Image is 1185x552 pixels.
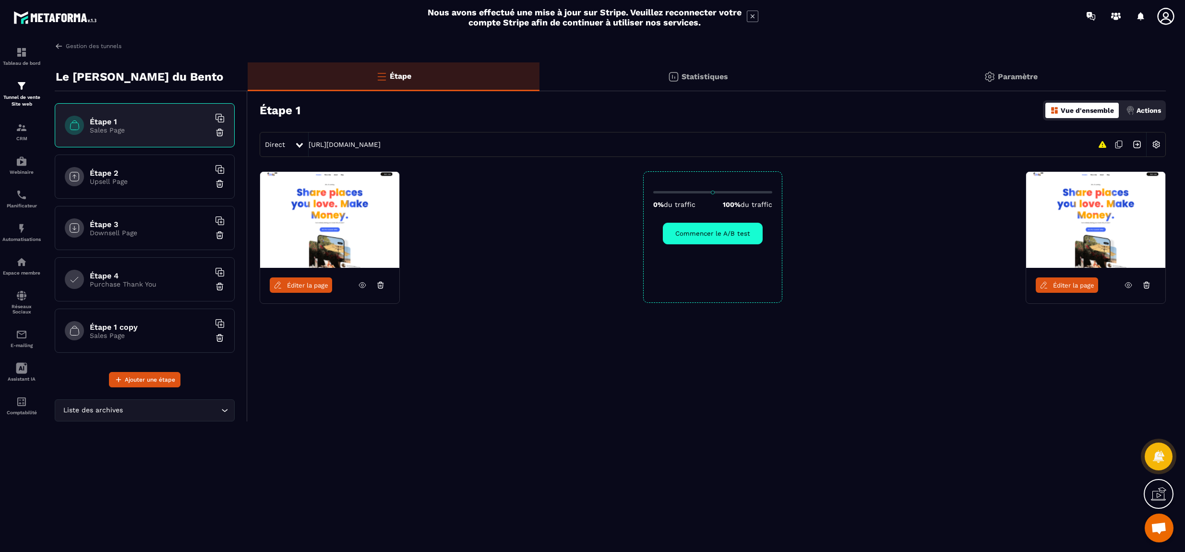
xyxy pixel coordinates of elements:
[55,42,121,50] a: Gestion des tunnels
[16,156,27,167] img: automations
[2,73,41,115] a: formationformationTunnel de vente Site web
[390,72,411,81] p: Étape
[90,280,210,288] p: Purchase Thank You
[16,329,27,340] img: email
[55,42,63,50] img: arrow
[2,39,41,73] a: formationformationTableau de bord
[2,148,41,182] a: automationsautomationsWebinaire
[215,230,225,240] img: trash
[16,47,27,58] img: formation
[215,128,225,137] img: trash
[16,223,27,234] img: automations
[90,229,210,237] p: Downsell Page
[2,216,41,249] a: automationsautomationsAutomatisations
[16,189,27,201] img: scheduler
[663,223,763,244] button: Commencer le A/B test
[682,72,728,81] p: Statistiques
[2,136,41,141] p: CRM
[125,405,219,416] input: Search for option
[16,396,27,408] img: accountant
[1036,277,1098,293] a: Éditer la page
[1128,135,1146,154] img: arrow-next.bcc2205e.svg
[90,220,210,229] h6: Étape 3
[109,372,180,387] button: Ajouter une étape
[16,122,27,133] img: formation
[664,201,695,208] span: du traffic
[125,375,175,384] span: Ajouter une étape
[2,182,41,216] a: schedulerschedulerPlanificateur
[260,172,399,268] img: image
[723,201,772,208] p: 100%
[90,271,210,280] h6: Étape 4
[55,399,235,421] div: Search for option
[984,71,995,83] img: setting-gr.5f69749f.svg
[2,169,41,175] p: Webinaire
[2,304,41,314] p: Réseaux Sociaux
[13,9,100,26] img: logo
[2,410,41,415] p: Comptabilité
[215,179,225,189] img: trash
[56,67,223,86] p: Le [PERSON_NAME] du Bento
[427,7,742,27] h2: Nous avons effectué une mise à jour sur Stripe. Veuillez reconnecter votre compte Stripe afin de ...
[309,141,381,148] a: [URL][DOMAIN_NAME]
[265,141,285,148] span: Direct
[16,80,27,92] img: formation
[2,237,41,242] p: Automatisations
[1061,107,1114,114] p: Vue d'ensemble
[2,249,41,283] a: automationsautomationsEspace membre
[260,104,300,117] h3: Étape 1
[215,282,225,291] img: trash
[668,71,679,83] img: stats.20deebd0.svg
[998,72,1038,81] p: Paramètre
[741,201,772,208] span: du traffic
[2,355,41,389] a: Assistant IA
[1026,172,1165,268] img: image
[1137,107,1161,114] p: Actions
[1145,514,1173,542] div: Ouvrir le chat
[2,115,41,148] a: formationformationCRM
[90,126,210,134] p: Sales Page
[90,117,210,126] h6: Étape 1
[61,405,125,416] span: Liste des archives
[90,168,210,178] h6: Étape 2
[2,389,41,422] a: accountantaccountantComptabilité
[2,376,41,382] p: Assistant IA
[1053,282,1094,289] span: Éditer la page
[2,322,41,355] a: emailemailE-mailing
[1147,135,1165,154] img: setting-w.858f3a88.svg
[2,203,41,208] p: Planificateur
[90,323,210,332] h6: Étape 1 copy
[2,270,41,276] p: Espace membre
[2,94,41,108] p: Tunnel de vente Site web
[90,332,210,339] p: Sales Page
[2,60,41,66] p: Tableau de bord
[376,71,387,82] img: bars-o.4a397970.svg
[90,178,210,185] p: Upsell Page
[16,290,27,301] img: social-network
[1050,106,1059,115] img: dashboard-orange.40269519.svg
[16,256,27,268] img: automations
[215,333,225,343] img: trash
[2,283,41,322] a: social-networksocial-networkRéseaux Sociaux
[2,343,41,348] p: E-mailing
[1126,106,1135,115] img: actions.d6e523a2.png
[287,282,328,289] span: Éditer la page
[653,201,695,208] p: 0%
[270,277,332,293] a: Éditer la page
